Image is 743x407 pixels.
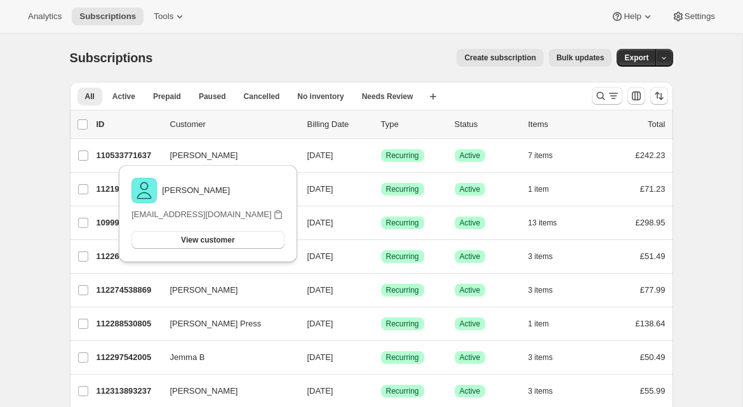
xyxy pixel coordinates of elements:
span: [DATE] [307,251,333,261]
button: 1 item [528,315,563,333]
span: Active [460,251,481,262]
span: Help [624,11,641,22]
span: Recurring [386,285,419,295]
span: 3 items [528,285,553,295]
p: Billing Date [307,118,371,131]
span: Active [460,352,481,363]
p: [PERSON_NAME] [162,184,230,197]
div: 112313893237[PERSON_NAME][DATE]SuccessRecurringSuccessActive3 items£55.99 [97,382,666,400]
span: 7 items [528,150,553,161]
button: 3 items [528,248,567,265]
span: [DATE] [307,150,333,160]
button: 3 items [528,281,567,299]
span: [PERSON_NAME] [170,149,238,162]
button: Subscriptions [72,8,144,25]
span: Tools [154,11,173,22]
span: Jemma B [170,351,205,364]
button: Settings [664,8,723,25]
span: Cancelled [244,91,280,102]
p: 110533771637 [97,149,160,162]
span: Needs Review [362,91,413,102]
div: 112274538869[PERSON_NAME][DATE]SuccessRecurringSuccessActive3 items£77.99 [97,281,666,299]
span: [PERSON_NAME] [170,385,238,397]
span: Recurring [386,218,419,228]
p: Customer [170,118,297,131]
button: Sort the results [650,87,668,105]
span: Active [460,150,481,161]
span: £298.95 [636,218,666,227]
button: Tools [146,8,194,25]
div: Items [528,118,592,131]
span: [DATE] [307,285,333,295]
div: Type [381,118,445,131]
span: Settings [685,11,715,22]
p: Total [648,118,665,131]
button: Search and filter results [592,87,622,105]
p: 112313893237 [97,385,160,397]
span: Active [460,184,481,194]
span: 3 items [528,352,553,363]
span: [DATE] [307,319,333,328]
p: 112288530805 [97,317,160,330]
span: [DATE] [307,352,333,362]
button: Analytics [20,8,69,25]
button: 3 items [528,382,567,400]
span: Active [460,319,481,329]
span: Recurring [386,251,419,262]
span: Active [460,285,481,295]
span: £55.99 [640,386,666,396]
span: 1 item [528,184,549,194]
button: 3 items [528,349,567,366]
span: All [85,91,95,102]
span: Active [460,386,481,396]
span: £138.64 [636,319,666,328]
div: 112268870005[PERSON_NAME][DATE]SuccessRecurringSuccessActive3 items£51.49 [97,248,666,265]
p: 112297542005 [97,351,160,364]
button: Customize table column order and visibility [627,87,645,105]
span: 3 items [528,251,553,262]
button: 7 items [528,147,567,164]
span: Active [112,91,135,102]
span: £77.99 [640,285,666,295]
span: 13 items [528,218,557,228]
span: View customer [181,235,234,245]
div: 110533771637[PERSON_NAME][DATE]SuccessRecurringSuccessActive7 items£242.23 [97,147,666,164]
button: [PERSON_NAME] [163,145,290,166]
span: Subscriptions [70,51,153,65]
span: Paused [199,91,226,102]
button: View customer [131,231,284,249]
span: Recurring [386,150,419,161]
span: 1 item [528,319,549,329]
span: [PERSON_NAME] [170,284,238,297]
span: 3 items [528,386,553,396]
span: £51.49 [640,251,666,261]
button: [PERSON_NAME] [163,280,290,300]
p: 112268870005 [97,250,160,263]
span: Analytics [28,11,62,22]
span: Active [460,218,481,228]
p: 112191439221 [97,183,160,196]
p: 112274538869 [97,284,160,297]
button: [PERSON_NAME] Press [163,314,290,334]
button: Help [603,8,661,25]
button: Jemma B [163,347,290,368]
span: [DATE] [307,218,333,227]
span: Prepaid [153,91,181,102]
span: [DATE] [307,184,333,194]
span: £50.49 [640,352,666,362]
button: Export [617,49,656,67]
p: [EMAIL_ADDRESS][DOMAIN_NAME] [131,208,271,221]
button: 13 items [528,214,571,232]
span: Recurring [386,184,419,194]
div: 112288530805[PERSON_NAME] Press[DATE]SuccessRecurringSuccessActive1 item£138.64 [97,315,666,333]
span: £71.23 [640,184,666,194]
span: Recurring [386,386,419,396]
button: Create subscription [457,49,544,67]
p: ID [97,118,160,131]
button: 1 item [528,180,563,198]
span: [DATE] [307,386,333,396]
div: 112297542005Jemma B[DATE]SuccessRecurringSuccessActive3 items£50.49 [97,349,666,366]
span: Export [624,53,648,63]
div: 112191439221[PERSON_NAME][DATE]SuccessRecurringSuccessActive1 item£71.23 [97,180,666,198]
span: [PERSON_NAME] Press [170,317,262,330]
